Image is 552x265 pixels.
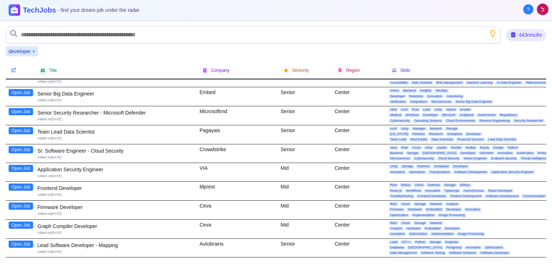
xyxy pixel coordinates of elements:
[400,164,415,168] span: Storage
[332,182,386,200] div: Center
[465,81,494,85] span: Machine Learning
[495,81,523,85] span: AI Data Engineer
[428,240,443,244] span: Storage
[400,183,412,187] span: Redux
[426,94,444,98] span: Innovation
[389,151,404,155] span: Backend
[412,259,424,263] span: Hybrid
[428,170,452,174] span: Transportation
[9,183,33,191] button: Open Job
[411,108,420,112] span: Rust
[211,68,229,73] span: Company
[414,240,427,244] span: Python
[278,125,332,144] div: Senior
[37,174,194,178] div: Added on [DATE]
[465,132,482,136] span: Developer
[478,119,511,123] span: Reverse Engineering
[278,163,332,181] div: Mid
[389,157,411,161] span: Microservices
[37,166,194,173] div: Application Security Engineer
[445,246,463,250] span: Postgresql
[400,240,413,244] span: C/C++
[346,68,360,73] span: Region
[400,259,411,263] span: Unity
[37,109,194,116] div: Senior Security Researcher - Microsoft Defender
[197,220,278,238] div: Ceva
[484,194,520,198] span: Software Development
[332,201,386,219] div: Center
[278,220,332,238] div: Mid
[9,203,33,210] button: Open Job
[197,163,278,181] div: VIA
[389,208,405,211] span: Firmware
[332,163,386,181] div: Center
[37,79,194,84] div: Added on [DATE]
[57,7,139,13] span: - find your dream job under the radar
[400,221,411,225] span: Vision
[445,94,464,98] span: Advertising
[278,87,332,106] div: Senior
[389,251,418,255] span: Data Management
[197,182,278,200] div: Mprest
[197,106,278,125] div: Microsoftrnd
[406,151,420,155] span: Storage
[487,189,514,193] span: React Developer
[485,259,502,263] span: Research
[426,259,438,263] span: Jquery
[405,227,422,231] span: Hardware
[389,259,399,263] span: .NET
[459,183,472,187] span: Military
[430,232,455,236] span: Implementation
[409,100,429,104] span: Integrations
[413,119,443,123] span: Operating Systems
[422,108,432,112] span: Lead
[402,89,417,93] span: Backend
[413,221,427,225] span: Storage
[433,164,450,168] span: Snowplow
[421,151,458,155] span: [GEOGRAPHIC_DATA]
[408,170,427,174] span: Operations
[492,146,505,150] span: Design
[413,157,436,161] span: Cybersecurity
[424,189,441,193] span: Innovative
[278,201,332,219] div: Mid
[37,155,194,160] div: Added on [DATE]
[523,4,533,14] button: About Techjobs
[411,146,422,150] span: Azure
[448,251,478,255] span: Software Solutions
[389,100,408,104] span: Verification
[519,157,549,161] span: Threat Intelligence
[37,147,194,154] div: Sr. Software Engineer - Cloud Security
[454,259,468,263] span: Partner
[433,108,443,112] span: Unity
[32,48,35,55] button: Remove developer filter
[389,146,399,150] span: Java
[197,201,278,219] div: Ceva
[9,127,33,134] button: Open Job
[437,157,461,161] span: Cloud Security
[411,81,434,85] span: Data Scientist
[389,232,406,236] span: Innovative
[464,208,482,211] span: Innovative
[420,251,446,255] span: Software Testing
[9,108,33,115] button: Open Job
[450,146,463,150] span: Docker
[37,185,194,192] div: Frontend Developer
[389,189,404,193] span: React.js
[9,165,33,172] button: Open Job
[278,144,332,163] div: Senior
[37,98,194,103] div: Added on [DATE]
[389,81,409,85] span: Accessibility
[496,151,514,155] span: Innovation
[37,117,194,122] div: Added on [DATE]
[37,192,194,197] div: Added on [DATE]
[197,144,278,163] div: Crowdstrike
[446,132,463,136] span: Snowplow
[389,227,404,231] span: Analysis
[332,125,386,144] div: Center
[37,250,194,254] div: Added on [DATE]
[389,194,415,198] span: Troubleshooting
[440,259,453,263] span: Design
[456,232,485,236] span: Image Processing
[476,113,497,117] span: Government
